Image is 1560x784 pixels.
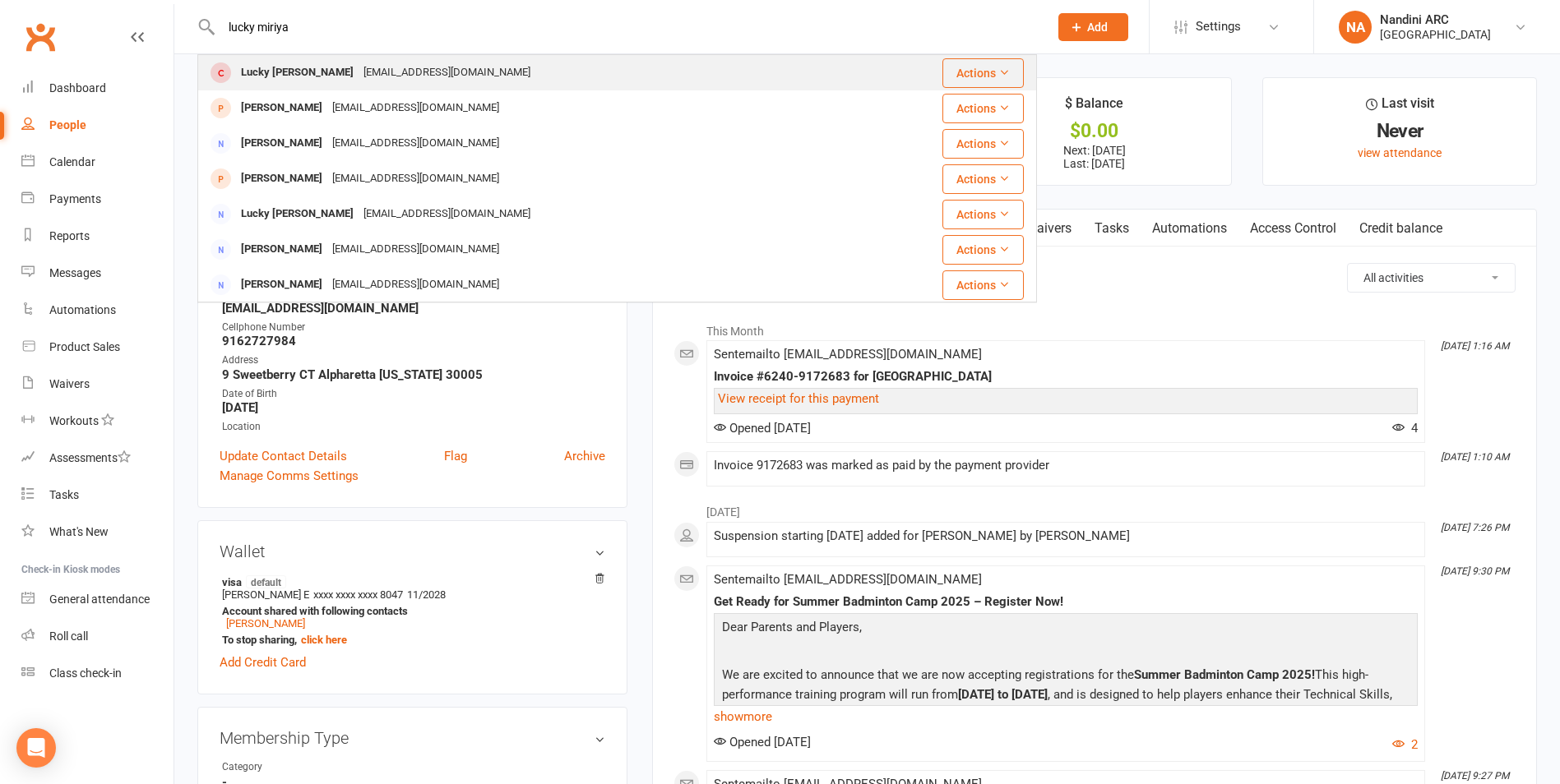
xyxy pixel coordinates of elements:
a: Archive [564,446,605,466]
strong: 9162727984 [222,334,605,348]
button: Actions [942,164,1024,194]
span: Add [1087,21,1108,34]
button: Actions [942,58,1024,88]
button: Actions [942,200,1024,229]
div: Location [222,419,605,435]
div: [EMAIL_ADDRESS][DOMAIN_NAME] [327,96,504,120]
p: Dear Parents and Players, [718,617,1414,641]
span: Sent email to [EMAIL_ADDRESS][DOMAIN_NAME] [714,572,982,587]
div: Tasks [49,488,79,501]
div: NA [1339,11,1372,44]
div: Invoice #6240-9172683 for [GEOGRAPHIC_DATA] [714,370,1418,384]
a: Workouts [21,403,174,440]
div: Calendar [49,155,95,168]
strong: To stop sharing, [222,634,597,646]
a: Product Sales [21,329,174,366]
div: Address [222,353,605,368]
a: Dashboard [21,70,174,107]
a: Tasks [1083,210,1141,247]
b: [DATE] to [DATE] [958,687,1048,702]
div: Waivers [49,377,90,390]
i: [DATE] 9:30 PM [1441,565,1509,577]
div: Get Ready for Summer Badminton Camp 2025 – Register Now! [714,595,1418,609]
div: Category [222,759,358,775]
button: Add [1058,13,1128,41]
i: [DATE] 9:27 PM [1441,770,1509,782]
a: Credit balance [1348,210,1454,247]
div: Invoice 9172683 was marked as paid by the payment provider [714,459,1418,473]
div: $0.00 [973,122,1216,140]
i: [DATE] 7:26 PM [1441,522,1509,533]
a: Roll call [21,618,174,655]
a: Payments [21,181,174,218]
span: default [246,575,286,588]
a: Automations [21,292,174,329]
div: Payments [49,192,101,205]
p: Next: [DATE] Last: [DATE] [973,144,1216,170]
div: Never [1278,122,1521,140]
button: Actions [942,94,1024,123]
div: Cellphone Number [222,320,605,335]
div: [PERSON_NAME] [236,273,327,297]
h3: Membership Type [220,729,605,747]
div: General attendance [49,593,150,606]
span: Sent email to [EMAIL_ADDRESS][DOMAIN_NAME] [714,347,982,362]
span: Opened [DATE] [714,735,811,749]
span: We are excited to announce that we are now accepting registrations for the This high-performance ... [722,667,1392,722]
a: What's New [21,514,174,551]
div: [EMAIL_ADDRESS][DOMAIN_NAME] [359,202,535,226]
div: [EMAIL_ADDRESS][DOMAIN_NAME] [359,61,535,85]
a: Tasks [21,477,174,514]
i: [DATE] 1:10 AM [1441,451,1509,463]
a: show more [714,705,1418,728]
div: Roll call [49,630,88,643]
div: [EMAIL_ADDRESS][DOMAIN_NAME] [327,238,504,261]
a: click here [301,634,347,646]
div: Dashboard [49,81,106,95]
div: Open Intercom Messenger [16,728,56,768]
a: Waivers [1014,210,1083,247]
li: [DATE] [674,495,1516,521]
button: Actions [942,129,1024,159]
li: [PERSON_NAME] E [220,573,605,648]
span: 11/2028 [407,588,446,601]
div: [PERSON_NAME] [236,96,327,120]
div: Class check-in [49,666,122,680]
a: Automations [1141,210,1238,247]
i: [DATE] 1:16 AM [1441,340,1509,352]
button: Actions [942,235,1024,265]
div: Messages [49,266,101,279]
div: Lucky [PERSON_NAME] [236,202,359,226]
div: Reports [49,229,90,242]
div: [EMAIL_ADDRESS][DOMAIN_NAME] [327,131,504,155]
a: Calendar [21,144,174,181]
div: What's New [49,525,109,538]
span: Opened [DATE] [714,421,811,436]
span: xxxx xxxx xxxx 8047 [313,588,403,601]
div: Suspension starting [DATE] added for [PERSON_NAME] by [PERSON_NAME] [714,529,1418,543]
a: Access Control [1238,210,1348,247]
a: General attendance kiosk mode [21,581,174,618]
a: Reports [21,218,174,255]
span: 4 [1392,421,1418,436]
a: Manage Comms Settings [220,466,359,486]
span: Settings [1196,8,1241,45]
b: Summer Badminton Camp 2025! [1134,667,1315,682]
a: Clubworx [20,16,61,58]
a: Update Contact Details [220,446,347,466]
button: Actions [942,270,1024,300]
div: Product Sales [49,340,120,353]
a: Add Credit Card [220,653,306,672]
div: $ Balance [1065,93,1123,122]
a: View receipt for this payment [718,391,879,406]
button: 2 [1392,735,1418,754]
div: Assessments [49,451,131,464]
strong: 9 Sweetberry CT Alpharetta [US_STATE] 30005 [222,367,605,382]
strong: [DATE] [222,400,605,415]
strong: [EMAIL_ADDRESS][DOMAIN_NAME] [222,301,605,316]
div: Workouts [49,414,99,427]
a: People [21,107,174,144]
a: Flag [444,446,467,466]
div: [PERSON_NAME] [236,131,327,155]
a: [PERSON_NAME] [226,617,305,630]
